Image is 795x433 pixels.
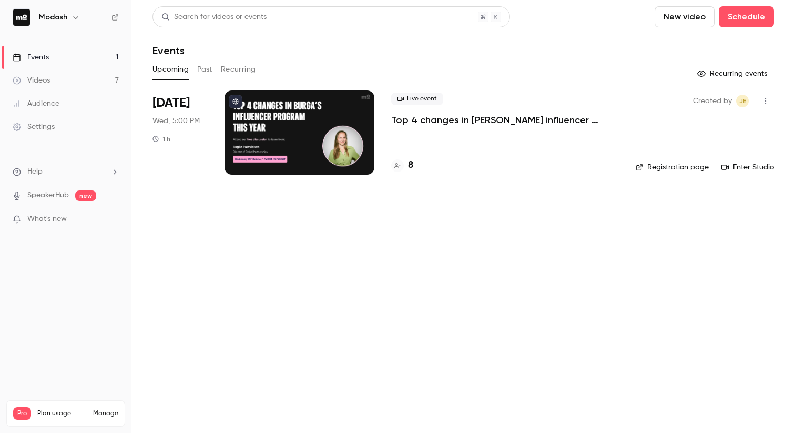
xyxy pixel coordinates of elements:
[37,409,87,418] span: Plan usage
[13,98,59,109] div: Audience
[13,166,119,177] li: help-dropdown-opener
[13,75,50,86] div: Videos
[93,409,118,418] a: Manage
[75,190,96,201] span: new
[152,44,185,57] h1: Events
[736,95,749,107] span: Jack Eaton
[27,190,69,201] a: SpeakerHub
[391,114,619,126] a: Top 4 changes in [PERSON_NAME] influencer program this year
[13,407,31,420] span: Pro
[152,90,208,175] div: Oct 29 Wed, 5:00 PM (Europe/London)
[692,65,774,82] button: Recurring events
[391,158,413,173] a: 8
[161,12,267,23] div: Search for videos or events
[197,61,212,78] button: Past
[693,95,732,107] span: Created by
[221,61,256,78] button: Recurring
[719,6,774,27] button: Schedule
[39,12,67,23] h6: Modash
[655,6,715,27] button: New video
[152,135,170,143] div: 1 h
[721,162,774,173] a: Enter Studio
[739,95,746,107] span: JE
[152,116,200,126] span: Wed, 5:00 PM
[408,158,413,173] h4: 8
[152,95,190,112] span: [DATE]
[13,122,55,132] div: Settings
[106,215,119,224] iframe: Noticeable Trigger
[27,214,67,225] span: What's new
[13,9,30,26] img: Modash
[636,162,709,173] a: Registration page
[13,52,49,63] div: Events
[152,61,189,78] button: Upcoming
[27,166,43,177] span: Help
[391,93,443,105] span: Live event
